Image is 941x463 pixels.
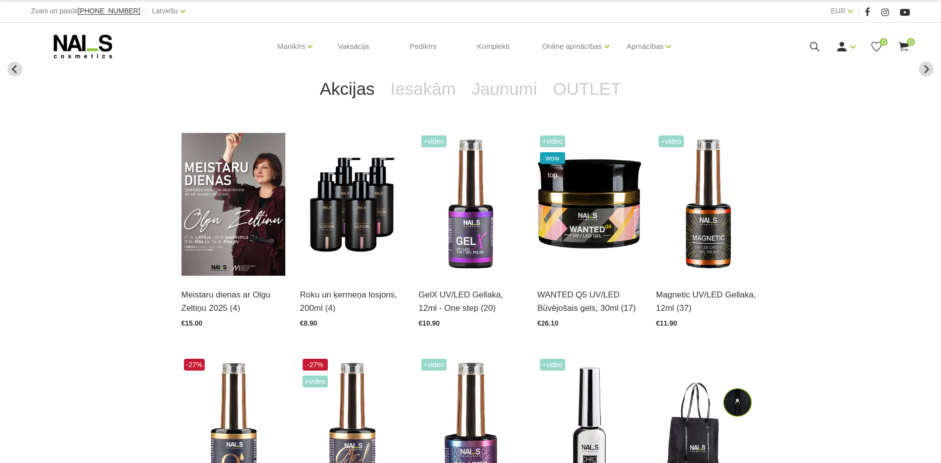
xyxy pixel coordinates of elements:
div: Zvani un pasūti [31,5,140,17]
span: +Video [303,376,328,387]
a: 0 [897,41,910,53]
span: 0 [880,38,888,46]
a: WANTED Q5 UV/LED Būvējošais gels, 30ml (17) [538,288,641,315]
a: Meistaru dienas ar Olgu Zeltiņu 2025 (4) [181,288,285,315]
a: EUR [831,5,846,17]
span: +Video [540,135,566,147]
a: GelX UV/LED Gellaka, 12ml - One step (20) [419,288,523,315]
a: Pedikīrs [402,23,444,70]
a: Online apmācības [542,27,602,66]
img: Ilgnoturīga gellaka, kas sastāv no metāla mikrodaļiņām, kuras īpaša magnēta ietekmē var pārvērst ... [656,133,760,276]
span: €15.00 [181,319,203,327]
span: wow [540,152,566,164]
span: | [145,5,147,17]
img: ✨ Meistaru dienas ar Olgu Zeltiņu 2025 ✨ RUDENS / Seminārs manikīra meistariem Liepāja – 7. okt. ... [181,133,285,276]
span: +Video [540,359,566,371]
span: | [858,5,860,17]
a: Manikīrs [277,27,306,66]
a: Iesakām [383,69,464,109]
span: €26.10 [538,319,559,327]
span: top [540,169,566,181]
a: OUTLET [545,69,629,109]
a: [PHONE_NUMBER] [78,7,140,15]
span: €11.90 [656,319,677,327]
a: Vaksācija [330,23,377,70]
span: -27% [303,359,328,371]
a: Apmācības [627,27,664,66]
a: Latviešu [152,5,178,17]
span: -27% [184,359,205,371]
a: Komplekti [469,23,518,70]
a: Roku un ķermeņa losjons, 200ml (4) [300,288,404,315]
img: BAROJOŠS roku un ķermeņa LOSJONSBALI COCONUT barojošs roku un ķermeņa losjons paredzēts jebkura t... [300,133,404,276]
span: 0 [907,38,915,46]
span: €8.90 [300,319,317,327]
a: 0 [870,41,883,53]
span: €10.90 [419,319,440,327]
span: +Video [421,135,447,147]
a: Jaunumi [464,69,545,109]
span: +Video [659,135,684,147]
a: Akcijas [312,69,383,109]
img: Trīs vienā - bāze, tonis, tops (trausliem nagiem vēlams papildus lietot bāzi). Ilgnoturīga un int... [419,133,523,276]
img: Gels WANTED NAILS cosmetics tehniķu komanda ir radījusi gelu, kas ilgi jau ir katra meistara mekl... [538,133,641,276]
a: Magnetic UV/LED Gellaka, 12ml (37) [656,288,760,315]
span: +Video [421,359,447,371]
